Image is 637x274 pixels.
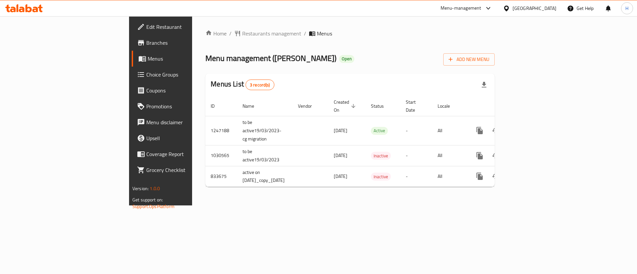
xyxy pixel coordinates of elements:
[400,116,432,145] td: -
[237,116,293,145] td: to be active19/03/2023-cg migration
[237,145,293,166] td: to be active19/03/2023
[334,151,347,160] span: [DATE]
[132,98,236,114] a: Promotions
[443,53,495,66] button: Add New Menu
[146,102,230,110] span: Promotions
[146,118,230,126] span: Menu disclaimer
[146,86,230,94] span: Coupons
[488,123,504,138] button: Change Status
[400,145,432,166] td: -
[146,39,230,47] span: Branches
[246,82,274,88] span: 3 record(s)
[488,168,504,184] button: Change Status
[132,130,236,146] a: Upsell
[150,184,160,193] span: 1.0.0
[432,145,466,166] td: All
[406,98,424,114] span: Start Date
[205,29,495,37] nav: breadcrumb
[146,150,230,158] span: Coverage Report
[472,168,488,184] button: more
[371,127,388,135] span: Active
[132,195,163,204] span: Get support on:
[400,166,432,187] td: -
[132,19,236,35] a: Edit Restaurant
[146,71,230,79] span: Choice Groups
[132,114,236,130] a: Menu disclaimer
[132,184,149,193] span: Version:
[334,98,358,114] span: Created On
[513,5,556,12] div: [GEOGRAPHIC_DATA]
[438,102,459,110] span: Locale
[317,29,332,37] span: Menus
[432,166,466,187] td: All
[298,102,320,110] span: Vendor
[449,55,489,64] span: Add New Menu
[148,55,230,63] span: Menus
[334,172,347,181] span: [DATE]
[242,29,301,37] span: Restaurants management
[132,82,236,98] a: Coupons
[211,102,223,110] span: ID
[234,29,301,37] a: Restaurants management
[205,96,541,187] table: enhanced table
[205,51,336,66] span: Menu management ( [PERSON_NAME] )
[339,55,354,63] div: Open
[237,166,293,187] td: active on [DATE]_copy_[DATE]
[132,35,236,51] a: Branches
[132,67,236,82] a: Choice Groups
[371,102,392,110] span: Status
[466,96,541,116] th: Actions
[146,23,230,31] span: Edit Restaurant
[339,56,354,62] span: Open
[432,116,466,145] td: All
[472,123,488,138] button: more
[211,79,274,90] h2: Menus List
[246,80,274,90] div: Total records count
[488,148,504,164] button: Change Status
[476,77,492,93] div: Export file
[146,134,230,142] span: Upsell
[132,146,236,162] a: Coverage Report
[304,29,306,37] li: /
[625,5,628,12] span: H
[132,162,236,178] a: Grocery Checklist
[371,173,391,181] span: Inactive
[371,152,391,160] span: Inactive
[334,126,347,135] span: [DATE]
[472,148,488,164] button: more
[146,166,230,174] span: Grocery Checklist
[132,202,175,211] a: Support.OpsPlatform
[441,4,481,12] div: Menu-management
[243,102,263,110] span: Name
[132,51,236,67] a: Menus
